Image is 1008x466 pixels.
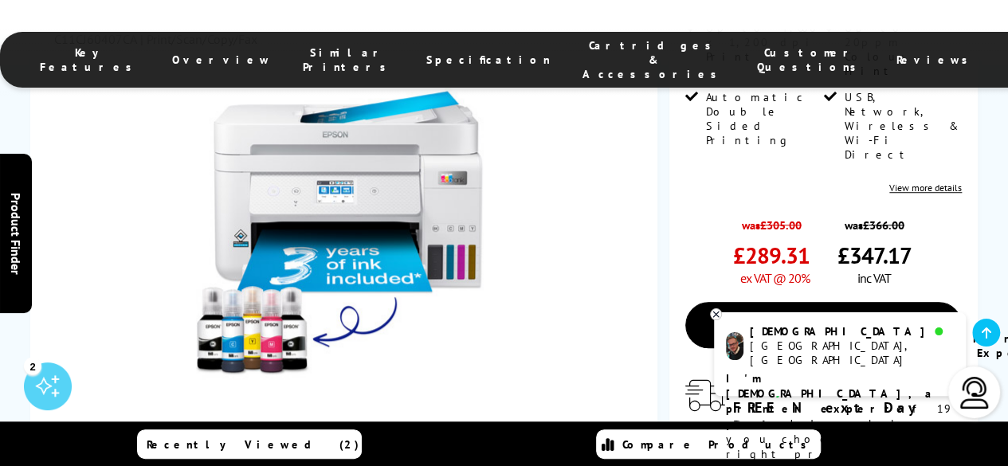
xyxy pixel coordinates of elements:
b: I'm [DEMOGRAPHIC_DATA], a printer expert [726,371,936,416]
span: £347.17 [837,241,912,270]
img: user-headset-light.svg [959,377,990,409]
a: Add to Basket [685,302,962,348]
span: USB, Network, Wireless & Wi-Fi Direct [844,90,959,162]
span: Specification [426,53,551,67]
span: ex VAT @ 20% [740,270,810,286]
div: [GEOGRAPHIC_DATA], [GEOGRAPHIC_DATA] [750,339,953,367]
img: Epson EcoTank ET-4856 [190,79,502,391]
span: Similar Printers [303,45,394,74]
strike: £305.00 [759,217,801,233]
span: Product Finder [8,192,24,274]
span: Customer Questions [757,45,865,74]
span: £289.31 [733,241,810,270]
a: View more details [889,182,962,194]
div: 2 [24,357,41,374]
span: Key Features [40,45,140,74]
a: Recently Viewed (2) [137,429,362,459]
span: Cartridges & Accessories [582,38,725,81]
div: [DEMOGRAPHIC_DATA] [750,324,953,339]
span: was [837,210,912,233]
strike: £366.00 [863,217,904,233]
a: Compare Products [596,429,821,459]
span: Overview [172,53,271,67]
span: Reviews [896,53,976,67]
img: chris-livechat.png [726,332,743,360]
span: was [733,210,810,233]
span: inc VAT [857,270,891,286]
span: Recently Viewed (2) [147,437,359,452]
span: Automatic Double Sided Printing [706,90,821,147]
p: of 19 years! I can help you choose the right product [726,371,954,462]
span: Compare Products [622,437,815,452]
